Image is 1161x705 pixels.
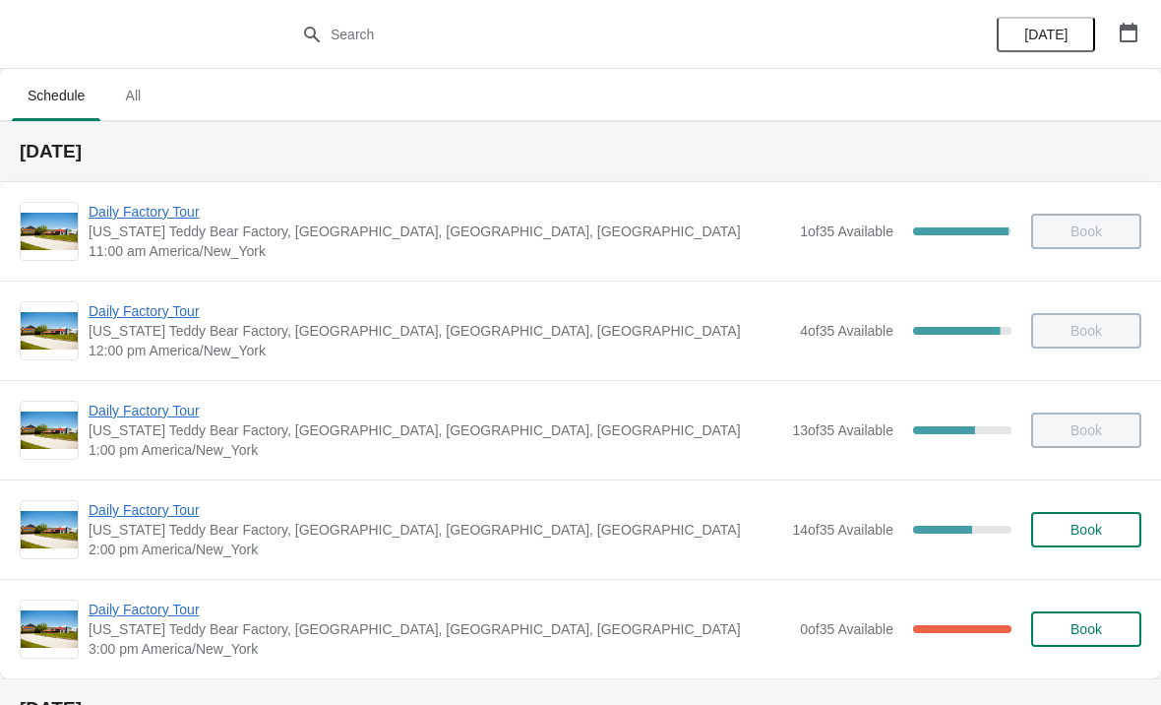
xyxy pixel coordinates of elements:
span: All [108,78,157,113]
span: 4 of 35 Available [800,323,893,339]
button: Book [1031,611,1141,647]
span: 3:00 pm America/New_York [89,639,790,659]
span: 11:00 am America/New_York [89,241,790,261]
span: 13 of 35 Available [792,422,893,438]
span: Daily Factory Tour [89,500,782,520]
img: Daily Factory Tour | Vermont Teddy Bear Factory, Shelburne Road, Shelburne, VT, USA | 12:00 pm Am... [21,312,78,351]
span: [US_STATE] Teddy Bear Factory, [GEOGRAPHIC_DATA], [GEOGRAPHIC_DATA], [GEOGRAPHIC_DATA] [89,222,790,241]
span: 1 of 35 Available [800,224,893,239]
span: 2:00 pm America/New_York [89,540,782,559]
span: Daily Factory Tour [89,202,790,222]
img: Daily Factory Tour | Vermont Teddy Bear Factory, Shelburne Road, Shelburne, VT, USA | 1:00 pm Ame... [21,412,78,450]
span: [US_STATE] Teddy Bear Factory, [GEOGRAPHIC_DATA], [GEOGRAPHIC_DATA], [GEOGRAPHIC_DATA] [89,321,790,341]
img: Daily Factory Tour | Vermont Teddy Bear Factory, Shelburne Road, Shelburne, VT, USA | 11:00 am Am... [21,213,78,251]
span: 0 of 35 Available [800,621,893,637]
span: Schedule [12,78,100,113]
span: [US_STATE] Teddy Bear Factory, [GEOGRAPHIC_DATA], [GEOGRAPHIC_DATA], [GEOGRAPHIC_DATA] [89,520,782,540]
span: Book [1070,621,1102,637]
img: Daily Factory Tour | Vermont Teddy Bear Factory, Shelburne Road, Shelburne, VT, USA | 2:00 pm Ame... [21,511,78,549]
span: Book [1070,522,1102,538]
span: [DATE] [1024,27,1068,42]
span: [US_STATE] Teddy Bear Factory, [GEOGRAPHIC_DATA], [GEOGRAPHIC_DATA], [GEOGRAPHIC_DATA] [89,619,790,639]
span: Daily Factory Tour [89,301,790,321]
input: Search [330,17,871,52]
span: 12:00 pm America/New_York [89,341,790,360]
span: Daily Factory Tour [89,600,790,619]
img: Daily Factory Tour | Vermont Teddy Bear Factory, Shelburne Road, Shelburne, VT, USA | 3:00 pm Ame... [21,610,78,649]
span: 14 of 35 Available [792,522,893,538]
h2: [DATE] [20,142,1141,161]
button: [DATE] [997,17,1095,52]
span: Daily Factory Tour [89,401,782,420]
span: 1:00 pm America/New_York [89,440,782,460]
button: Book [1031,512,1141,547]
span: [US_STATE] Teddy Bear Factory, [GEOGRAPHIC_DATA], [GEOGRAPHIC_DATA], [GEOGRAPHIC_DATA] [89,420,782,440]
